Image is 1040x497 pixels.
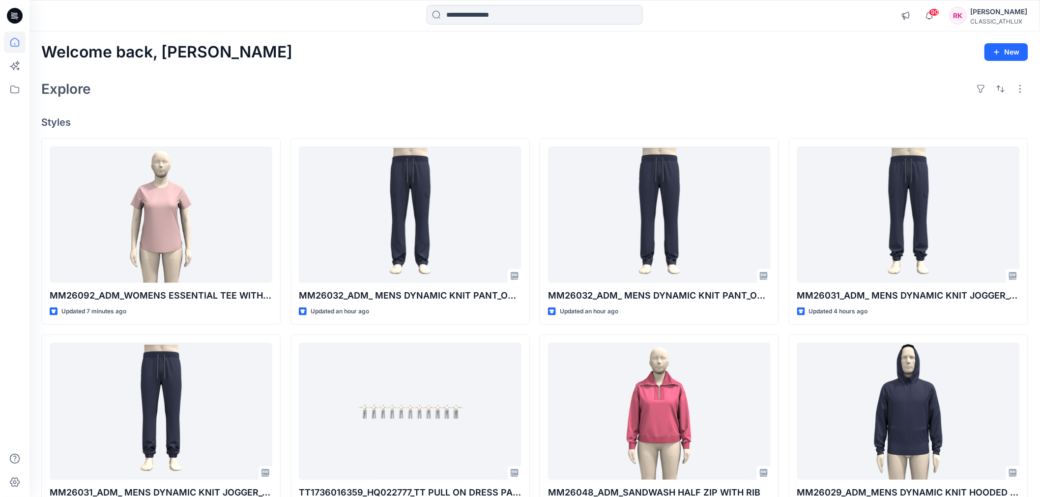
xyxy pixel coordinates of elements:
a: MM26048_ADM_SANDWASH HALF ZIP WITH RIB [548,343,771,479]
h2: Welcome back, [PERSON_NAME] [41,43,292,61]
a: TT1736016359_HQ022777_TT PULL ON DRESS PANT [299,343,521,479]
a: MM26032_ADM_ MENS DYNAMIC KNIT PANT_OPT 1 [548,146,771,283]
button: New [984,43,1028,61]
span: 90 [929,8,940,16]
div: [PERSON_NAME] [971,6,1028,18]
a: MM26029_ADM_MENS DYNAMIC KNIT HOODED JACKET [797,343,1020,479]
p: MM26031_ADM_ MENS DYNAMIC KNIT JOGGER_OPT 2 [797,289,1020,303]
h4: Styles [41,116,1028,128]
div: RK [949,7,967,25]
p: MM26032_ADM_ MENS DYNAMIC KNIT PANT_OPT 1 [548,289,771,303]
p: MM26092_ADM_WOMENS ESSENTIAL TEE WITH CURVED HEM [50,289,272,303]
a: MM26092_ADM_WOMENS ESSENTIAL TEE WITH CURVED HEM [50,146,272,283]
p: MM26032_ADM_ MENS DYNAMIC KNIT PANT_OPT 2 [299,289,521,303]
p: Updated an hour ago [311,306,369,317]
p: Updated 4 hours ago [809,306,868,317]
h2: Explore [41,81,91,97]
a: MM26031_ADM_ MENS DYNAMIC KNIT JOGGER_OPT 1 [50,343,272,479]
p: Updated an hour ago [560,306,618,317]
a: MM26031_ADM_ MENS DYNAMIC KNIT JOGGER_OPT 2 [797,146,1020,283]
p: Updated 7 minutes ago [61,306,126,317]
a: MM26032_ADM_ MENS DYNAMIC KNIT PANT_OPT 2 [299,146,521,283]
div: CLASSIC_ATHLUX [971,18,1028,25]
